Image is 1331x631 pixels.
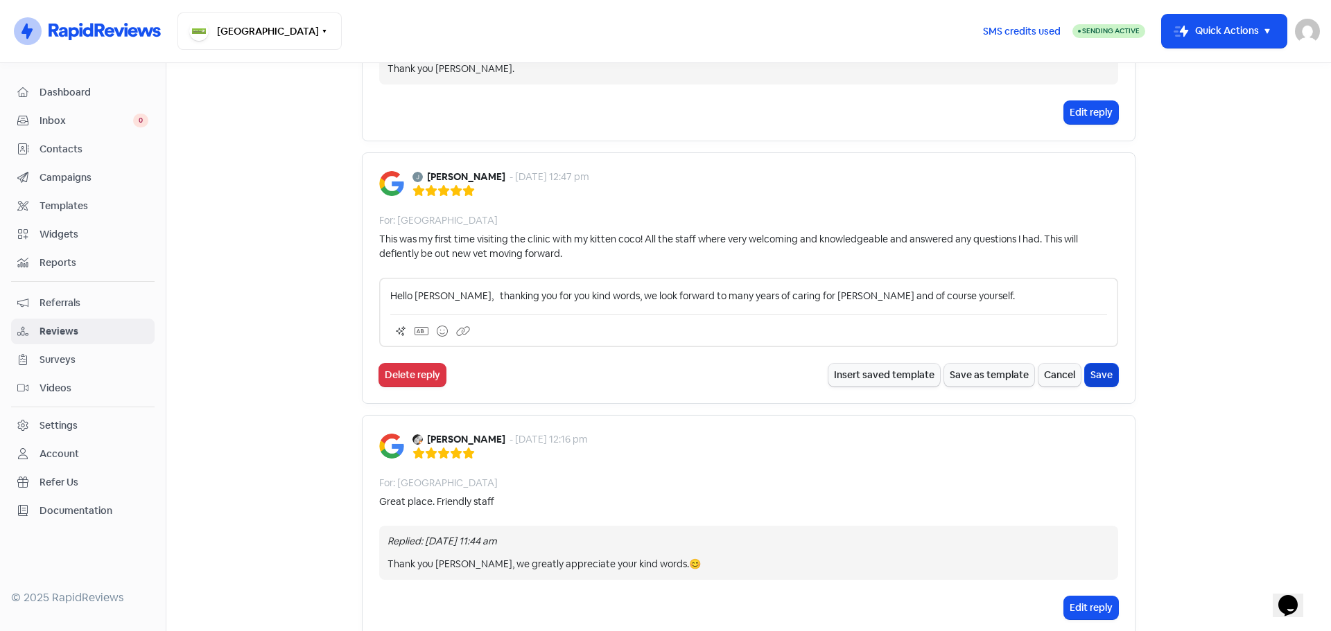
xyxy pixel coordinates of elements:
[388,557,1110,571] div: Thank you [PERSON_NAME], we greatly appreciate your kind words.😊
[11,441,155,467] a: Account
[11,222,155,247] a: Widgets
[40,227,148,242] span: Widgets
[388,62,1110,76] div: Thank you [PERSON_NAME].
[983,24,1061,39] span: SMS credits used
[11,165,155,190] a: Campaigns
[1072,23,1145,39] a: Sending Active
[11,80,155,105] a: Dashboard
[40,504,148,518] span: Documentation
[944,364,1034,386] button: Save as template
[1038,364,1081,386] button: Cancel
[1064,101,1118,124] button: Edit reply
[1273,576,1317,617] iframe: chat widget
[40,85,148,100] span: Dashboard
[40,199,148,213] span: Templates
[133,114,148,127] span: 0
[11,375,155,401] a: Videos
[379,495,494,509] div: Great place. Friendly staff
[40,447,79,461] div: Account
[412,434,423,445] img: Avatar
[1064,596,1118,619] button: Edit reply
[177,12,342,50] button: [GEOGRAPHIC_DATA]
[828,364,940,386] button: Insert saved template
[11,250,155,276] a: Reports
[11,589,155,606] div: © 2025 RapidReviews
[11,498,155,524] a: Documentation
[379,213,498,228] div: For: [GEOGRAPHIC_DATA]
[11,290,155,316] a: Referrals
[11,347,155,373] a: Surveys
[40,256,148,270] span: Reports
[427,170,505,184] b: [PERSON_NAME]
[1085,364,1118,386] button: Save
[11,136,155,162] a: Contacts
[379,232,1118,261] div: This was my first time visiting the clinic with my kitten coco! All the staff where very welcomin...
[412,172,423,182] img: Avatar
[388,535,497,547] i: Replied: [DATE] 11:44 am
[11,108,155,134] a: Inbox 0
[379,364,446,386] button: Delete reply
[40,353,148,367] span: Surveys
[390,289,1107,303] p: Hello [PERSON_NAME], thanking you for you kind words, we look forward to many years of caring for...
[40,296,148,310] span: Referrals
[427,432,505,447] b: [PERSON_NAME]
[1082,26,1140,35] span: Sending Active
[379,171,404,196] img: Image
[1295,19,1320,44] img: User
[40,170,148,185] span: Campaigns
[40,381,148,396] span: Videos
[11,470,155,495] a: Refer Us
[971,23,1072,37] a: SMS credits used
[40,418,78,433] div: Settings
[379,476,498,490] div: For: [GEOGRAPHIC_DATA]
[510,170,589,184] div: - [DATE] 12:47 pm
[40,475,148,490] span: Refer Us
[40,114,133,128] span: Inbox
[379,434,404,459] img: Image
[11,193,155,219] a: Templates
[40,324,148,339] span: Reviews
[40,142,148,157] span: Contacts
[11,319,155,344] a: Reviews
[510,432,588,447] div: - [DATE] 12:16 pm
[11,413,155,438] a: Settings
[1162,15,1287,48] button: Quick Actions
